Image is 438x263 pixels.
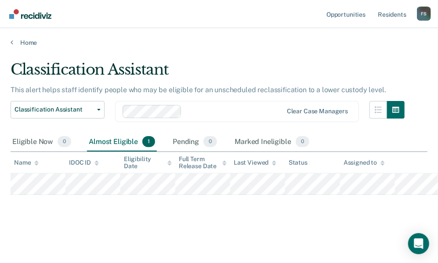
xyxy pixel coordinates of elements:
span: 0 [296,136,309,148]
div: Full Term Release Date [179,155,227,170]
div: Assigned to [344,159,385,166]
img: Recidiviz [9,9,51,19]
p: This alert helps staff identify people who may be eligible for an unscheduled reclassification to... [11,86,386,94]
div: Almost Eligible1 [87,133,157,152]
a: Home [11,39,427,47]
button: Profile dropdown button [417,7,431,21]
div: Marked Ineligible0 [233,133,311,152]
div: F S [417,7,431,21]
div: Last Viewed [234,159,276,166]
button: Classification Assistant [11,101,105,119]
span: 0 [58,136,71,148]
div: Name [14,159,39,166]
span: Classification Assistant [14,106,94,113]
span: 0 [203,136,217,148]
div: Clear case managers [287,108,348,115]
div: Open Intercom Messenger [408,233,429,254]
span: 1 [142,136,155,148]
div: Eligibility Date [124,155,172,170]
div: Pending0 [171,133,219,152]
div: IDOC ID [69,159,99,166]
div: Status [289,159,308,166]
div: Classification Assistant [11,61,405,86]
div: Eligible Now0 [11,133,73,152]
